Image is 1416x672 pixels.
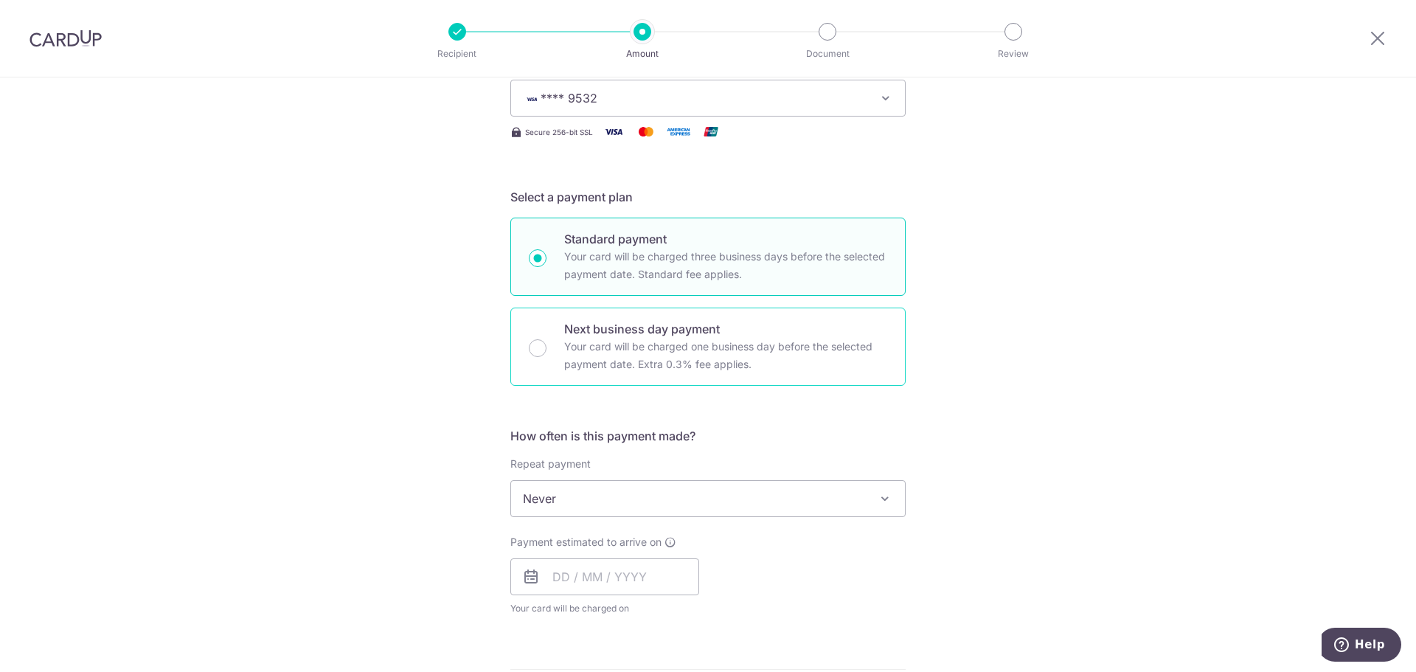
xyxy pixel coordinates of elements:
h5: Select a payment plan [510,188,906,206]
span: Never [510,480,906,517]
p: Standard payment [564,230,887,248]
img: VISA [523,94,541,104]
p: Document [773,46,882,61]
p: Recipient [403,46,512,61]
p: Your card will be charged three business days before the selected payment date. Standard fee appl... [564,248,887,283]
span: Your card will be charged on [510,601,699,616]
input: DD / MM / YYYY [510,558,699,595]
img: Mastercard [631,122,661,141]
img: Visa [599,122,628,141]
p: Next business day payment [564,320,887,338]
img: American Express [664,122,693,141]
p: Your card will be charged one business day before the selected payment date. Extra 0.3% fee applies. [564,338,887,373]
img: Union Pay [696,122,726,141]
span: Payment estimated to arrive on [510,535,662,550]
h5: How often is this payment made? [510,427,906,445]
span: Secure 256-bit SSL [525,126,593,138]
span: Never [511,481,905,516]
label: Repeat payment [510,457,591,471]
iframe: Opens a widget where you can find more information [1322,628,1401,665]
p: Review [959,46,1068,61]
p: Amount [588,46,697,61]
img: CardUp [29,30,102,47]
